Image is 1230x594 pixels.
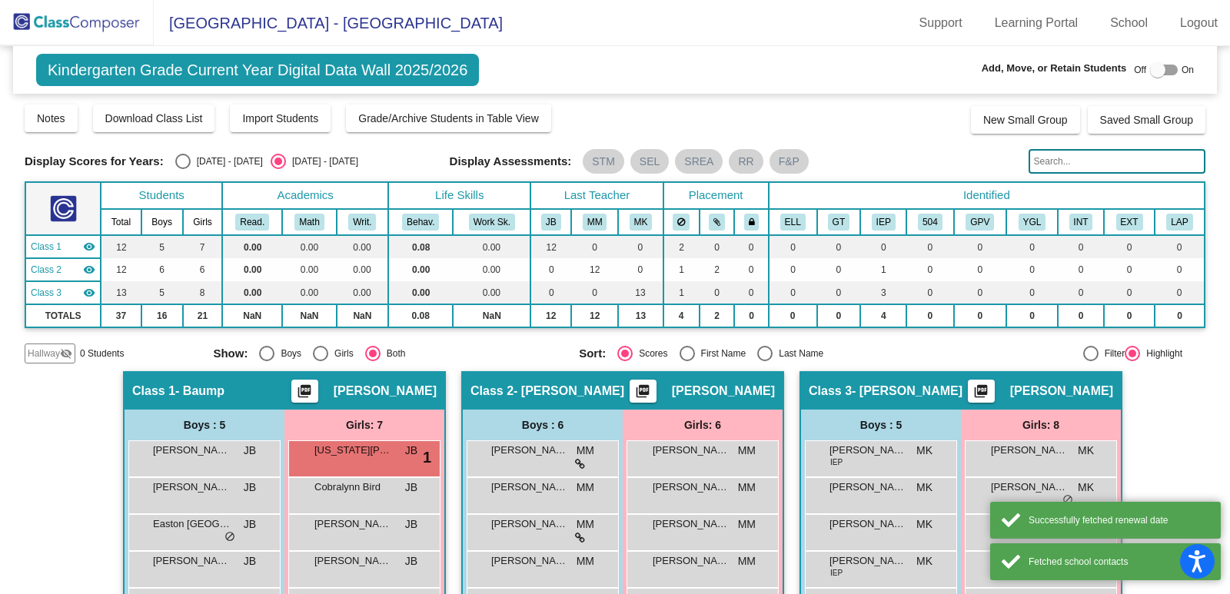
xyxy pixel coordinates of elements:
td: 4 [663,304,700,327]
span: MM [738,516,756,533]
td: 1 [860,258,906,281]
span: Off [1134,63,1146,77]
mat-radio-group: Select an option [213,346,567,361]
div: Last Name [773,347,823,360]
th: LAP [1155,209,1205,235]
button: Saved Small Group [1088,106,1205,134]
div: Scores [633,347,667,360]
span: JB [405,480,417,496]
td: 0 [769,235,817,258]
mat-chip: STM [583,149,624,174]
td: 0.08 [388,235,453,258]
div: Girls: 8 [961,410,1121,440]
td: 0 [1104,235,1155,258]
button: IEP [872,214,896,231]
span: [PERSON_NAME] Valdonhos-[PERSON_NAME] [314,553,391,569]
button: INT [1069,214,1093,231]
td: 0.00 [222,258,282,281]
a: Learning Portal [982,11,1091,35]
td: 0 [769,281,817,304]
td: 0 [906,258,953,281]
td: 0 [618,258,663,281]
button: LAP [1166,214,1192,231]
span: Class 1 [31,240,61,254]
button: 504 [918,214,942,231]
td: 0.00 [282,281,337,304]
span: Display Assessments: [450,154,572,168]
td: 12 [530,235,571,258]
th: Life Skills [388,182,530,209]
td: 0.08 [388,304,453,327]
td: 0 [906,281,953,304]
span: MK [916,516,932,533]
span: MM [738,443,756,459]
td: 0 [571,281,618,304]
span: [PERSON_NAME] [653,553,730,569]
th: Last Teacher [530,182,663,209]
mat-radio-group: Select an option [175,154,358,169]
button: Grade/Archive Students in Table View [346,105,551,132]
span: Saved Small Group [1100,114,1193,126]
td: 0 [1058,235,1104,258]
td: 0 [817,258,860,281]
td: 0 [906,235,953,258]
span: MM [738,480,756,496]
td: Misty Krohn - Krohn [25,281,101,304]
div: Boys : 5 [125,410,284,440]
td: 0 [1058,258,1104,281]
div: First Name [695,347,746,360]
div: Girls [328,347,354,360]
td: 0 [817,281,860,304]
span: [PERSON_NAME] [829,443,906,458]
td: 1 [663,281,700,304]
th: Young for Grade Level [1006,209,1058,235]
th: Keep with teacher [734,209,768,235]
td: NaN [337,304,388,327]
td: 0 [954,258,1007,281]
button: MK [630,214,653,231]
td: 12 [571,304,618,327]
button: GT [828,214,849,231]
span: Show: [213,347,248,360]
mat-radio-group: Select an option [579,346,933,361]
span: [PERSON_NAME] [653,516,730,532]
span: 0 Students [80,347,124,360]
th: Gifted and Talented [817,209,860,235]
span: MM [738,553,756,569]
button: Import Students [230,105,331,132]
td: 0.00 [453,281,530,304]
td: 0 [769,258,817,281]
div: Successfully fetched renewal date [1029,513,1209,527]
th: Individualized Education Plan [860,209,906,235]
th: Identified [769,182,1205,209]
td: 0 [1058,281,1104,304]
span: - Baump [175,383,224,399]
button: Print Students Details [291,380,318,403]
td: 0 [1155,281,1205,304]
td: 0 [1006,258,1058,281]
a: Support [907,11,975,35]
td: 0 [860,235,906,258]
span: Download Class List [105,112,203,124]
td: 12 [571,258,618,281]
mat-icon: picture_as_pdf [972,383,990,405]
td: 0 [1006,235,1058,258]
th: Keep with students [700,209,735,235]
td: 0 [817,304,860,327]
span: IEP [830,567,843,579]
div: Girls: 7 [284,410,444,440]
td: 2 [700,304,735,327]
input: Search... [1029,149,1205,174]
td: 2 [663,235,700,258]
span: Easton [GEOGRAPHIC_DATA] [153,516,230,532]
div: [DATE] - [DATE] [286,154,358,168]
button: GPV [966,214,994,231]
span: [PERSON_NAME] [829,516,906,532]
td: 0 [734,281,768,304]
td: 0 [530,281,571,304]
th: Michelle Miller [571,209,618,235]
td: 0 [618,235,663,258]
mat-chip: SEL [630,149,669,174]
td: 12 [101,258,141,281]
span: Display Scores for Years: [25,154,164,168]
